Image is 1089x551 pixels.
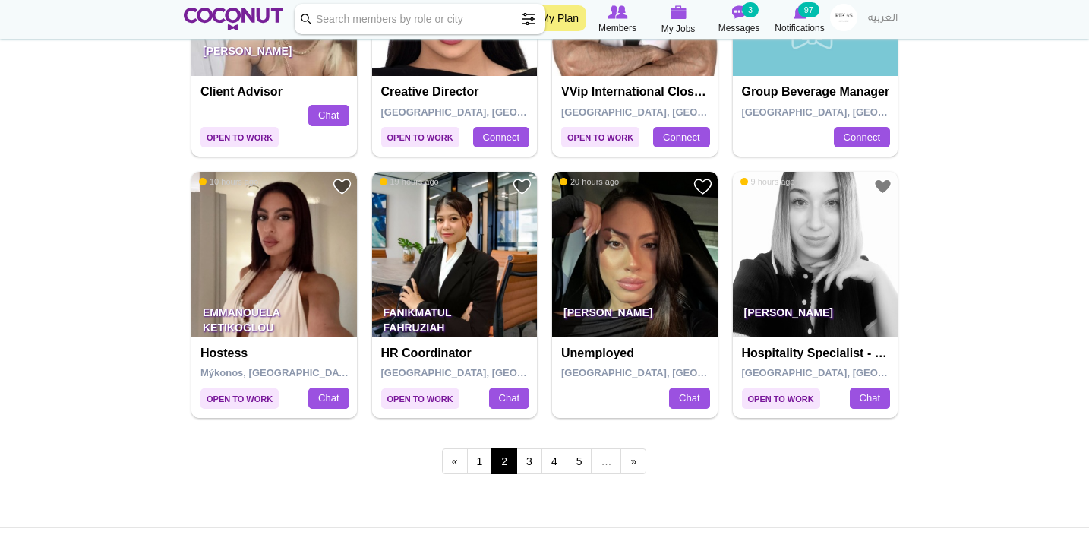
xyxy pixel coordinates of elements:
[295,4,545,34] input: Search members by role or city
[381,347,532,360] h4: HR coordinator
[473,127,529,148] a: Connect
[742,388,820,409] span: Open to Work
[184,8,283,30] img: Home
[850,388,890,409] a: Chat
[561,347,712,360] h4: Unemployed
[742,85,893,99] h4: Group Beverage Manager
[669,388,709,409] a: Chat
[381,388,459,409] span: Open to Work
[591,448,621,474] span: …
[200,388,279,409] span: Open to Work
[860,4,905,34] a: العربية
[653,127,709,148] a: Connect
[381,127,459,147] span: Open to Work
[873,177,892,196] a: Add to Favourites
[775,21,824,36] span: Notifications
[742,347,893,360] h4: Hospitality Specialist - restaurant manager
[308,105,349,126] a: Chat
[513,177,532,196] a: Add to Favourites
[532,5,586,31] a: My Plan
[718,21,760,36] span: Messages
[491,448,517,474] span: 2
[742,2,759,17] small: 3
[200,127,279,147] span: Open to Work
[561,127,639,147] span: Open to Work
[670,5,687,19] img: My Jobs
[620,448,646,474] a: next ›
[733,295,898,337] p: [PERSON_NAME]
[608,5,627,19] img: Browse Members
[541,448,567,474] a: 4
[516,448,542,474] a: 3
[489,388,529,409] a: Chat
[742,106,958,118] span: [GEOGRAPHIC_DATA], [GEOGRAPHIC_DATA]
[372,295,538,337] p: Fanikmatul Fahruziah
[200,347,352,360] h4: Hostess
[191,295,357,337] p: Emmanouela Ketikoglou
[587,4,648,36] a: Browse Members Members
[693,177,712,196] a: Add to Favourites
[560,176,619,187] span: 20 hours ago
[598,21,636,36] span: Members
[742,367,958,378] span: [GEOGRAPHIC_DATA], [GEOGRAPHIC_DATA]
[200,85,352,99] h4: Client Advisor
[661,21,696,36] span: My Jobs
[740,176,795,187] span: 9 hours ago
[381,367,598,378] span: [GEOGRAPHIC_DATA], [GEOGRAPHIC_DATA]
[834,127,890,148] a: Connect
[794,5,806,19] img: Notifications
[648,4,709,36] a: My Jobs My Jobs
[333,177,352,196] a: Add to Favourites
[731,5,747,19] img: Messages
[561,85,712,99] h4: VVip international close protection (royal family)
[467,448,493,474] a: 1
[381,85,532,99] h4: Creative Director
[709,4,769,36] a: Messages Messages 3
[769,4,830,36] a: Notifications Notifications 97
[308,388,349,409] a: Chat
[191,33,357,76] p: [PERSON_NAME]
[561,367,778,378] span: [GEOGRAPHIC_DATA], [GEOGRAPHIC_DATA]
[442,448,468,474] a: ‹ previous
[798,2,819,17] small: 97
[561,106,778,118] span: [GEOGRAPHIC_DATA], [GEOGRAPHIC_DATA]
[200,367,354,378] span: Mýkonos, [GEOGRAPHIC_DATA]
[381,106,598,118] span: [GEOGRAPHIC_DATA], [GEOGRAPHIC_DATA]
[567,448,592,474] a: 5
[380,176,439,187] span: 19 hours ago
[552,295,718,337] p: [PERSON_NAME]
[199,176,258,187] span: 10 hours ago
